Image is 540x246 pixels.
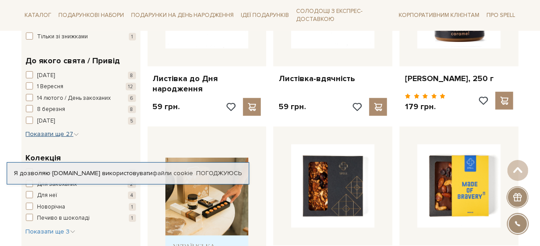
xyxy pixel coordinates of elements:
button: 8 березня 8 [26,105,136,114]
span: Для неї [37,191,58,200]
p: 59 грн. [153,102,180,112]
span: 2 [128,180,136,188]
p: 59 грн. [279,102,306,112]
span: 8 [128,72,136,79]
span: 14 лютого / День закоханих [37,94,111,103]
a: Каталог [21,8,55,22]
span: 8 [128,106,136,113]
span: 4 [128,192,136,199]
a: Подарунки на День народження [128,8,238,22]
a: файли cookie [153,169,193,177]
button: 1 Вересня 12 [26,82,136,91]
span: 1 Вересня [37,82,64,91]
span: 1 [129,203,136,211]
button: Печиво в шоколаді 1 [26,214,136,223]
span: Показати ще 27 [26,130,79,138]
a: Корпоративним клієнтам [396,8,483,22]
span: 12 [126,83,136,90]
button: [DATE] 5 [26,117,136,126]
button: Новорічна 1 [26,203,136,212]
a: Солодощі з експрес-доставкою [293,4,396,27]
a: Листівка-вдячність [279,74,387,84]
button: Показати ще 3 [26,227,75,236]
button: Для неї 4 [26,191,136,200]
a: [PERSON_NAME], 250 г [405,74,513,84]
span: Печиво в шоколаді [37,214,90,223]
span: Колекція [26,152,61,164]
a: Про Spell [483,8,519,22]
button: [DATE] 8 [26,71,136,80]
span: 1 [129,33,136,41]
p: 179 грн. [405,102,445,112]
div: Я дозволяю [DOMAIN_NAME] використовувати [7,169,249,177]
a: Подарункові набори [55,8,128,22]
a: Ідеї подарунків [238,8,293,22]
span: [DATE] [37,71,55,80]
a: Листівка до Дня народження [153,74,261,94]
button: 14 лютого / День закоханих 6 [26,94,136,103]
span: 1 [129,214,136,222]
span: 5 [128,117,136,125]
span: Тільки зі знижками [37,33,88,41]
button: Тільки зі знижками 1 [26,33,136,41]
span: До якого свята / Привід [26,55,120,67]
button: Показати ще 27 [26,130,79,139]
span: [DATE] [37,117,55,126]
span: 8 березня [37,105,66,114]
span: Новорічна [37,203,66,212]
span: 6 [128,94,136,102]
span: Показати ще 3 [26,228,75,235]
a: Погоджуюсь [196,169,242,177]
